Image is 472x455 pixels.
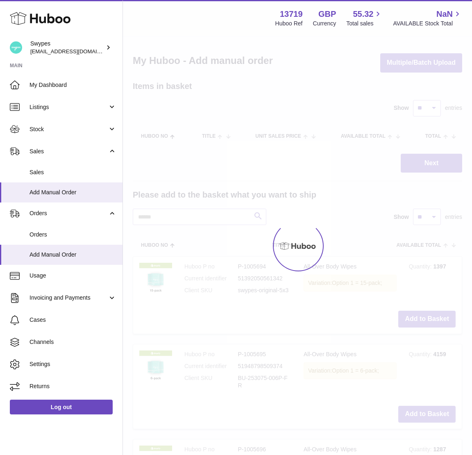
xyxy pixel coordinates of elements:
strong: GBP [318,9,336,20]
a: 55.32 Total sales [346,9,383,27]
span: Add Manual Order [29,251,116,259]
img: hello@swypes.co.uk [10,41,22,54]
span: Add Manual Order [29,189,116,196]
span: NaN [436,9,453,20]
span: My Dashboard [29,81,116,89]
span: Orders [29,209,108,217]
span: Usage [29,272,116,280]
span: Total sales [346,20,383,27]
span: Cases [29,316,116,324]
a: Log out [10,400,113,414]
span: AVAILABLE Stock Total [393,20,462,27]
a: NaN AVAILABLE Stock Total [393,9,462,27]
span: Sales [29,168,116,176]
div: Currency [313,20,336,27]
strong: 13719 [280,9,303,20]
span: 55.32 [353,9,373,20]
span: [EMAIL_ADDRESS][DOMAIN_NAME] [30,48,120,55]
span: Sales [29,148,108,155]
div: Swypes [30,40,104,55]
span: Channels [29,338,116,346]
div: Huboo Ref [275,20,303,27]
span: Returns [29,382,116,390]
span: Listings [29,103,108,111]
span: Stock [29,125,108,133]
span: Orders [29,231,116,239]
span: Settings [29,360,116,368]
span: Invoicing and Payments [29,294,108,302]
